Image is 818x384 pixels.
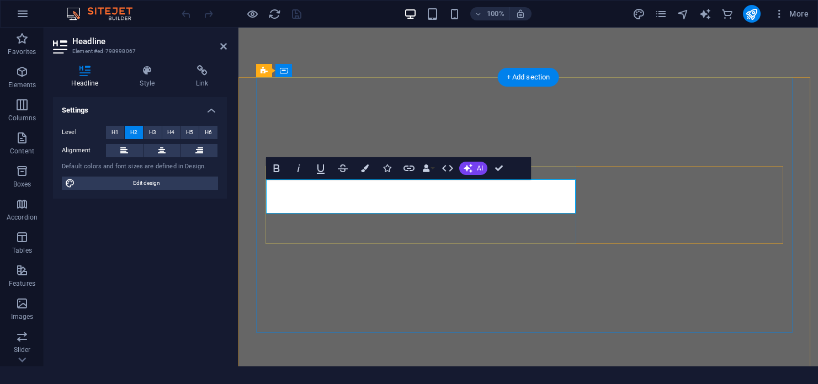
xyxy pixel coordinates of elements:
button: Colors [354,157,375,179]
button: text_generator [699,7,712,20]
button: H3 [144,126,162,139]
i: AI Writer [699,8,711,20]
p: Boxes [13,180,31,189]
i: Commerce [721,8,734,20]
button: Data Bindings [421,157,436,179]
span: Edit design [78,177,215,190]
button: Icons [376,157,397,179]
button: pages [655,7,668,20]
h4: Link [178,65,227,88]
p: Elements [8,81,36,89]
i: Publish [745,8,758,20]
h4: Style [121,65,178,88]
i: Design (Ctrl+Alt+Y) [633,8,645,20]
p: Tables [12,246,32,255]
p: Accordion [7,213,38,222]
i: On resize automatically adjust zoom level to fit chosen device. [516,9,525,19]
button: design [633,7,646,20]
button: HTML [437,157,458,179]
button: H4 [162,126,180,139]
label: Alignment [62,144,106,157]
button: navigator [677,7,690,20]
button: Edit design [62,177,218,190]
span: H1 [111,126,119,139]
span: H4 [167,126,174,139]
button: Strikethrough [332,157,353,179]
i: Navigator [677,8,689,20]
label: Level [62,126,106,139]
p: Columns [8,114,36,122]
h6: 100% [487,7,504,20]
p: Slider [14,345,31,354]
button: AI [459,162,487,175]
p: Images [11,312,34,321]
button: commerce [721,7,734,20]
button: More [769,5,813,23]
span: H6 [205,126,212,139]
button: Italic (Ctrl+I) [288,157,309,179]
h3: Element #ed-798998067 [72,46,205,56]
button: H2 [125,126,143,139]
span: AI [477,165,483,172]
span: H2 [130,126,137,139]
p: Content [10,147,34,156]
span: H5 [186,126,193,139]
p: Features [9,279,35,288]
h4: Headline [53,65,121,88]
span: H3 [149,126,156,139]
img: Editor Logo [63,7,146,20]
button: H1 [106,126,124,139]
button: publish [743,5,761,23]
div: + Add section [498,68,559,87]
button: Confirm (Ctrl+⏎) [488,157,509,179]
button: Click here to leave preview mode and continue editing [246,7,259,20]
button: Bold (Ctrl+B) [266,157,287,179]
h4: Settings [53,97,227,117]
i: Reload page [268,8,281,20]
button: Link [399,157,419,179]
div: Default colors and font sizes are defined in Design. [62,162,218,172]
h2: Headline [72,36,227,46]
i: Pages (Ctrl+Alt+S) [655,8,667,20]
button: H5 [180,126,199,139]
button: H6 [199,126,217,139]
button: reload [268,7,281,20]
span: More [774,8,809,19]
button: 100% [470,7,509,20]
p: Favorites [8,47,36,56]
button: Underline (Ctrl+U) [310,157,331,179]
